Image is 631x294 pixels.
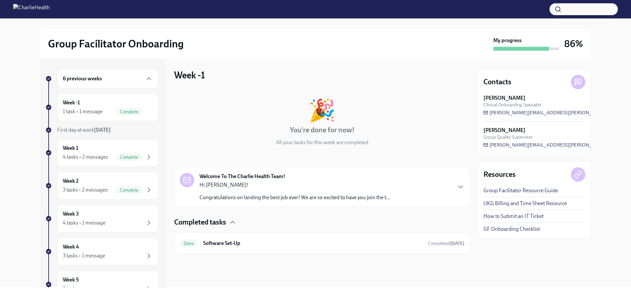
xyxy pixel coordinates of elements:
[63,153,108,161] div: 4 tasks • 2 messages
[483,200,567,207] a: UKG Billing and Time Sheet Resource
[116,188,142,193] span: Complete
[174,217,226,227] h4: Completed tasks
[63,219,105,227] div: 4 tasks • 1 message
[116,109,142,114] span: Complete
[45,172,158,200] a: Week 23 tasks • 2 messagesComplete
[450,241,464,246] strong: [DATE]
[57,69,158,88] div: 6 previous weeks
[57,127,111,133] span: First day at work
[199,194,390,201] p: Congratulations on landing the best job ever! We are so excited to have you join the t...
[63,108,103,115] div: 1 task • 1 message
[309,99,336,121] div: 🎉
[45,238,158,265] a: Week 43 tasks • 1 message
[428,241,464,246] span: Completed
[483,187,558,194] a: Group Facilitator Resource Guide
[483,170,516,179] h4: Resources
[483,94,526,102] strong: [PERSON_NAME]
[483,213,544,220] a: How to Submit an IT Ticket
[483,77,511,87] h4: Contacts
[199,181,390,189] p: Hi [PERSON_NAME]!
[63,276,79,283] h6: Week 5
[483,127,526,134] strong: [PERSON_NAME]
[94,127,111,133] strong: [DATE]
[290,125,355,135] h4: You're done for now!
[493,37,522,44] strong: My progress
[63,145,78,152] h6: Week 1
[174,69,205,81] h3: Week -1
[203,240,423,247] h6: Software Set-Up
[63,210,79,218] h6: Week 3
[564,38,583,50] h3: 86%
[63,243,79,251] h6: Week 4
[63,285,78,292] div: 2 tasks
[45,126,158,134] a: First day at work[DATE]
[45,139,158,167] a: Week 14 tasks • 2 messagesComplete
[116,155,142,160] span: Complete
[63,186,108,194] div: 3 tasks • 2 messages
[48,37,184,50] h2: Group Facilitator Onboarding
[483,226,540,233] a: GF Onboarding Checklist
[13,4,50,14] img: CharlieHealth
[174,217,470,227] div: Completed tasks
[63,252,105,259] div: 3 tasks • 1 message
[45,205,158,232] a: Week 34 tasks • 1 message
[45,94,158,121] a: Week -11 task • 1 messageComplete
[199,173,285,180] strong: Welcome To The Charlie Health Team!
[63,99,80,106] h6: Week -1
[180,241,198,246] span: Done
[63,177,79,185] h6: Week 2
[428,240,464,247] span: September 1st, 2025 07:07
[63,75,102,82] h6: 6 previous weeks
[276,139,368,146] p: All your tasks for this week are completed
[483,134,533,140] span: Group Quality Supervisor
[180,238,464,249] a: DoneSoftware Set-UpCompleted[DATE]
[483,102,541,108] span: Clinical Onboarding Specialist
